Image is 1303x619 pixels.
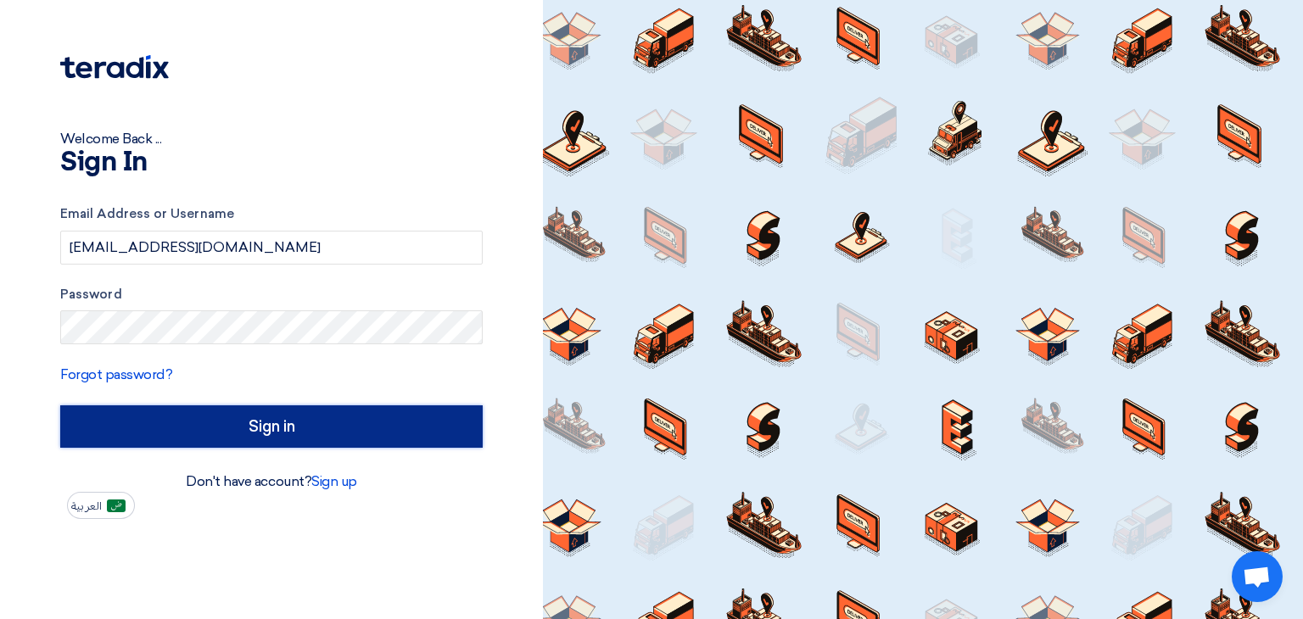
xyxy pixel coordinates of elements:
[60,231,483,265] input: Enter your business email or username
[60,149,483,176] h1: Sign In
[60,405,483,448] input: Sign in
[60,366,172,382] a: Forgot password?
[60,129,483,149] div: Welcome Back ...
[107,499,126,512] img: ar-AR.png
[67,492,135,519] button: العربية
[311,473,357,489] a: Sign up
[60,285,483,304] label: Password
[60,204,483,224] label: Email Address or Username
[71,500,102,512] span: العربية
[60,471,483,492] div: Don't have account?
[60,55,169,79] img: Teradix logo
[1232,551,1283,602] a: Open chat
